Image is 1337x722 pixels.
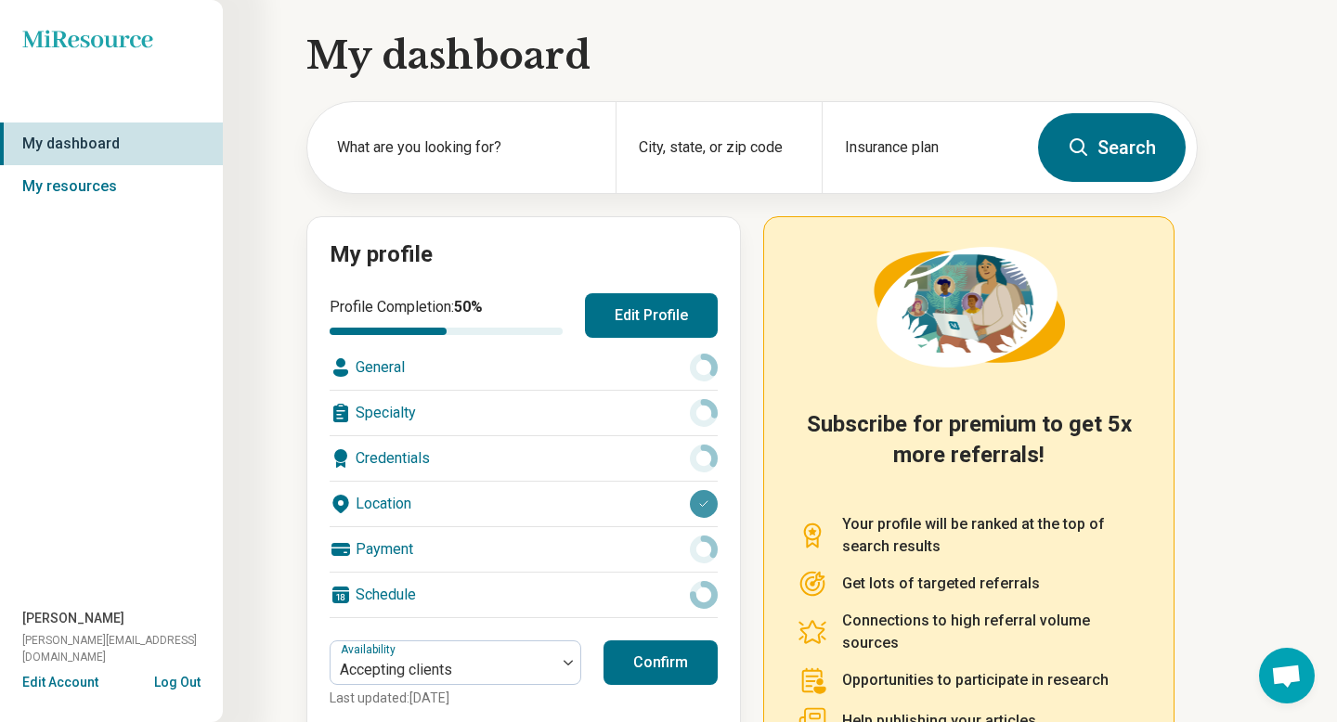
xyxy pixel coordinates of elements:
[341,643,399,656] label: Availability
[330,689,581,708] p: Last updated: [DATE]
[22,632,223,665] span: [PERSON_NAME][EMAIL_ADDRESS][DOMAIN_NAME]
[154,673,201,688] button: Log Out
[842,573,1040,595] p: Get lots of targeted referrals
[330,345,718,390] div: General
[585,293,718,338] button: Edit Profile
[330,527,718,572] div: Payment
[330,239,718,271] h2: My profile
[330,436,718,481] div: Credentials
[337,136,593,159] label: What are you looking for?
[454,298,483,316] span: 50 %
[330,573,718,617] div: Schedule
[22,609,124,628] span: [PERSON_NAME]
[330,296,563,335] div: Profile Completion:
[842,610,1140,654] p: Connections to high referral volume sources
[1259,648,1315,703] div: Open chat
[798,409,1140,491] h2: Subscribe for premium to get 5x more referrals!
[604,640,718,685] button: Confirm
[1038,113,1186,182] button: Search
[306,30,1198,82] h1: My dashboard
[330,482,718,526] div: Location
[330,391,718,435] div: Specialty
[842,513,1140,558] p: Your profile will be ranked at the top of search results
[22,673,98,692] button: Edit Account
[842,669,1109,691] p: Opportunities to participate in research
